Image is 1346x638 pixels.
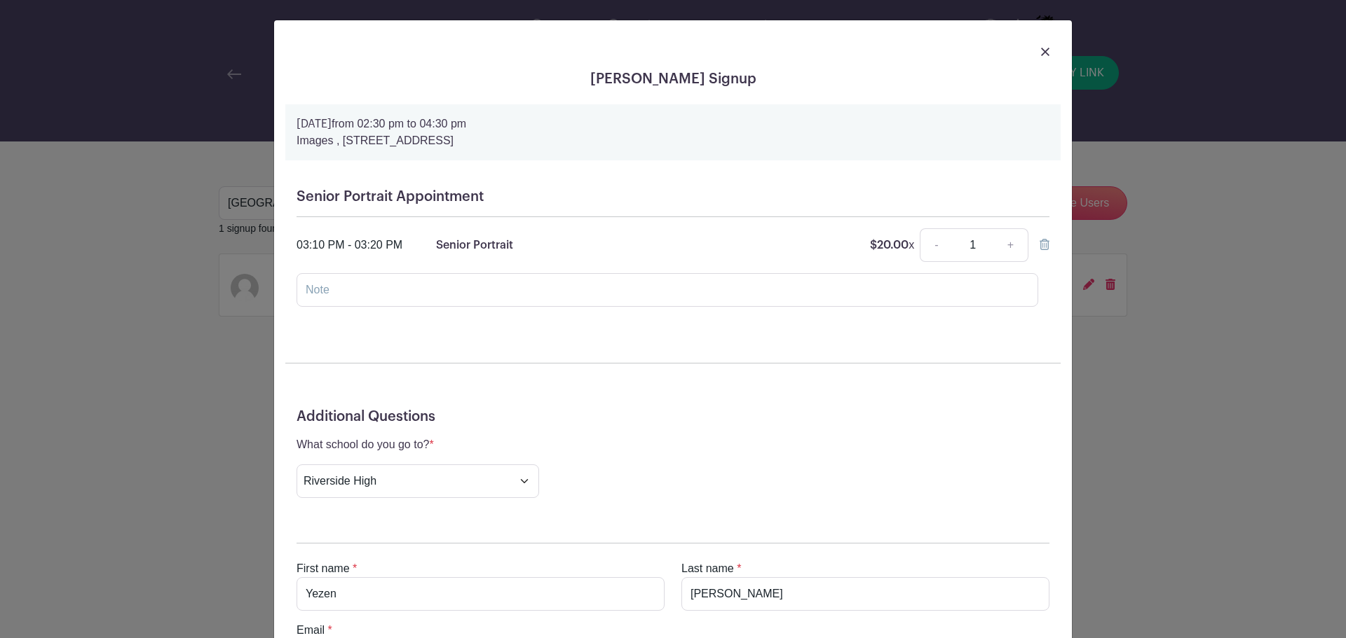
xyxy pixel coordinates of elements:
[297,116,1049,132] p: from 02:30 pm to 04:30 pm
[297,408,1049,425] h5: Additional Questions
[297,188,1049,205] h5: Senior Portrait Appointment
[297,273,1038,307] input: Note
[297,132,1049,149] p: Images , [STREET_ADDRESS]
[920,228,952,262] a: -
[297,436,539,453] p: What school do you go to?
[993,228,1028,262] a: +
[909,239,914,251] span: x
[681,560,734,577] label: Last name
[1041,48,1049,56] img: close_button-5f87c8562297e5c2d7936805f587ecaba9071eb48480494691a3f1689db116b3.svg
[870,237,914,254] p: $20.00
[285,71,1061,88] h5: [PERSON_NAME] Signup
[297,118,332,130] strong: [DATE]
[436,237,513,254] p: Senior Portrait
[297,560,350,577] label: First name
[297,237,402,254] div: 03:10 PM - 03:20 PM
